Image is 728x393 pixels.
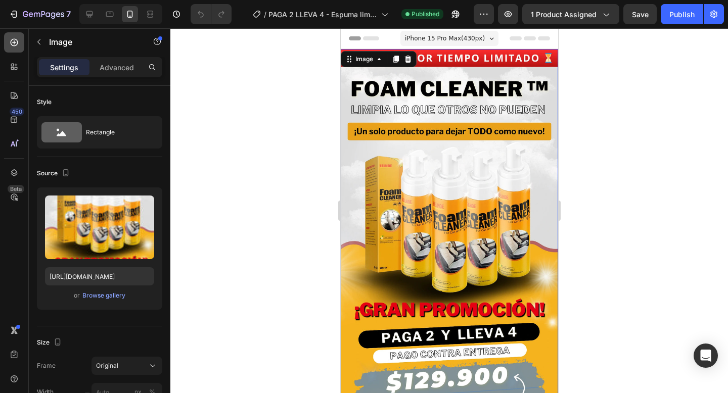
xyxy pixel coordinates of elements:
[191,4,232,24] div: Undo/Redo
[37,361,56,370] label: Frame
[82,291,125,300] div: Browse gallery
[66,8,71,20] p: 7
[50,62,78,73] p: Settings
[96,361,118,370] span: Original
[632,10,649,19] span: Save
[37,167,72,180] div: Source
[86,121,148,144] div: Rectangle
[264,9,266,20] span: /
[49,36,135,48] p: Image
[268,9,377,20] span: PAGA 2 LLEVA 4 - Espuma limpiadora FoamCleaner™
[4,4,75,24] button: 7
[45,195,154,259] img: preview-image
[341,28,558,393] iframe: Design area
[412,10,439,19] span: Published
[694,343,718,368] div: Open Intercom Messenger
[100,62,134,73] p: Advanced
[10,108,24,116] div: 450
[8,185,24,193] div: Beta
[45,267,154,285] input: https://example.com/image.jpg
[74,289,80,302] span: or
[669,9,695,20] div: Publish
[522,4,619,24] button: 1 product assigned
[623,4,657,24] button: Save
[37,336,64,350] div: Size
[37,97,52,107] div: Style
[82,290,126,301] button: Browse gallery
[92,357,162,375] button: Original
[661,4,703,24] button: Publish
[531,9,597,20] span: 1 product assigned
